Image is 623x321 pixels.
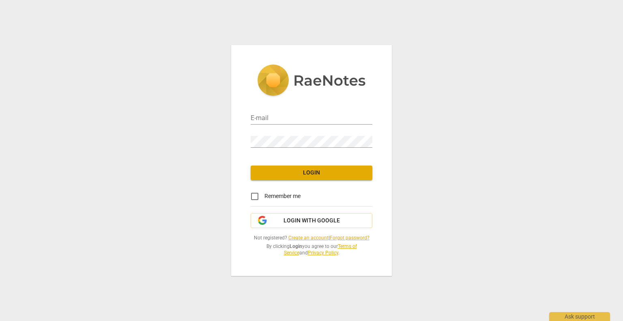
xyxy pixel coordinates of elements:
[251,213,372,228] button: Login with Google
[330,235,370,241] a: Forgot password?
[288,235,329,241] a: Create an account
[251,235,372,241] span: Not registered? |
[251,166,372,180] button: Login
[257,65,366,98] img: 5ac2273c67554f335776073100b6d88f.svg
[549,312,610,321] div: Ask support
[284,243,357,256] a: Terms of Service
[308,250,338,256] a: Privacy Policy
[264,192,301,200] span: Remember me
[251,243,372,256] span: By clicking you agree to our and .
[257,169,366,177] span: Login
[284,217,340,225] span: Login with Google
[290,243,302,249] b: Login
